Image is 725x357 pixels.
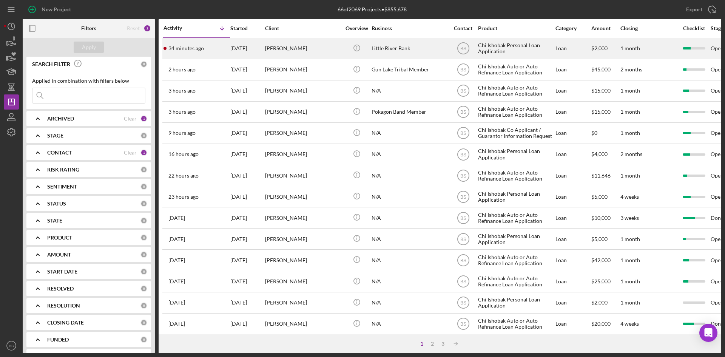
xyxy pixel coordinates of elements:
[620,236,640,242] time: 1 month
[460,46,466,51] text: BS
[460,131,466,136] text: BS
[140,285,147,292] div: 0
[372,123,447,143] div: N/A
[230,229,264,249] div: [DATE]
[555,102,591,122] div: Loan
[478,144,554,164] div: Chi Ishobak Personal Loan Application
[555,60,591,80] div: Loan
[140,268,147,275] div: 0
[620,66,642,73] time: 2 months
[591,123,620,143] div: $0
[230,293,264,313] div: [DATE]
[265,102,341,122] div: [PERSON_NAME]
[140,149,147,156] div: 1
[265,293,341,313] div: [PERSON_NAME]
[372,208,447,228] div: N/A
[168,257,185,263] time: 2025-08-12 16:58
[372,39,447,59] div: Little River Bank
[230,187,264,207] div: [DATE]
[230,81,264,101] div: [DATE]
[679,2,721,17] button: Export
[460,88,466,94] text: BS
[230,60,264,80] div: [DATE]
[591,314,620,334] div: $20,000
[140,302,147,309] div: 0
[478,208,554,228] div: Chi Ishobak Auto or Auto Refinance Loan Application
[265,81,341,101] div: [PERSON_NAME]
[230,25,264,31] div: Started
[460,279,466,284] text: BS
[591,144,620,164] div: $4,000
[555,208,591,228] div: Loan
[686,2,702,17] div: Export
[478,314,554,334] div: Chi Ishobak Auto or Auto Refinance Loan Application
[620,299,640,306] time: 1 month
[555,81,591,101] div: Loan
[620,278,640,284] time: 1 month
[140,336,147,343] div: 0
[127,25,140,31] div: Reset
[555,250,591,270] div: Loan
[460,236,466,242] text: BS
[342,25,371,31] div: Overview
[478,187,554,207] div: Chi Ishobak Personal Loan Application
[168,45,204,51] time: 2025-08-13 18:09
[74,42,104,53] button: Apply
[143,25,151,32] div: 2
[591,39,620,59] div: $2,000
[124,116,137,122] div: Clear
[140,234,147,241] div: 0
[164,25,197,31] div: Activity
[460,110,466,115] text: BS
[372,25,447,31] div: Business
[555,293,591,313] div: Loan
[478,25,554,31] div: Product
[620,172,640,179] time: 1 month
[620,108,640,115] time: 1 month
[478,60,554,80] div: Chi Ishobak Auto or Auto Refinance Loan Application
[23,2,79,17] button: New Project
[140,217,147,224] div: 0
[168,66,196,73] time: 2025-08-13 17:05
[47,116,74,122] b: ARCHIVED
[591,60,620,80] div: $45,000
[168,278,185,284] time: 2025-08-12 14:13
[591,293,620,313] div: $2,000
[555,25,591,31] div: Category
[230,102,264,122] div: [DATE]
[82,42,96,53] div: Apply
[372,293,447,313] div: N/A
[168,236,185,242] time: 2025-08-12 17:01
[47,184,77,190] b: SENTIMENT
[230,123,264,143] div: [DATE]
[620,320,639,327] time: 4 weeks
[42,2,71,17] div: New Project
[265,229,341,249] div: [PERSON_NAME]
[265,250,341,270] div: [PERSON_NAME]
[47,201,66,207] b: STATUS
[265,60,341,80] div: [PERSON_NAME]
[230,250,264,270] div: [DATE]
[555,144,591,164] div: Loan
[460,194,466,199] text: BS
[265,25,341,31] div: Client
[591,187,620,207] div: $5,000
[168,130,196,136] time: 2025-08-13 09:35
[620,193,639,200] time: 4 weeks
[555,39,591,59] div: Loan
[168,88,196,94] time: 2025-08-13 15:55
[372,81,447,101] div: N/A
[555,165,591,185] div: Loan
[438,341,448,347] div: 3
[32,78,145,84] div: Applied in combination with filters below
[47,235,72,241] b: PRODUCT
[372,165,447,185] div: N/A
[47,286,74,292] b: RESOLVED
[427,341,438,347] div: 2
[372,187,447,207] div: N/A
[460,321,466,327] text: BS
[372,250,447,270] div: N/A
[620,87,640,94] time: 1 month
[140,319,147,326] div: 0
[460,258,466,263] text: BS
